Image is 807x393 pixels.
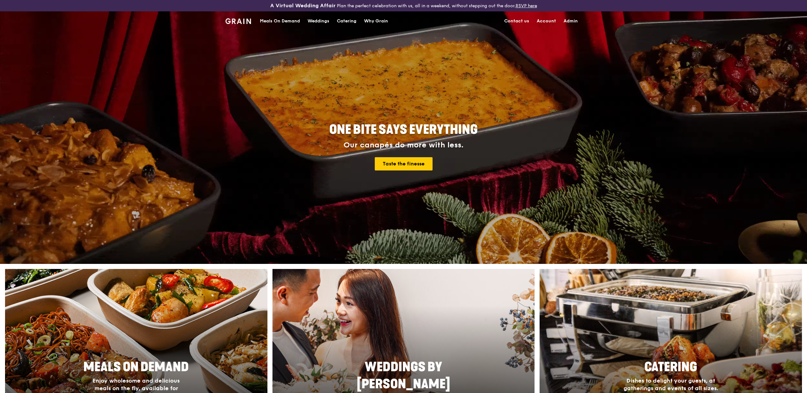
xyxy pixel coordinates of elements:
[308,12,329,31] div: Weddings
[225,18,251,24] img: Grain
[225,11,251,30] a: GrainGrain
[644,360,697,375] span: Catering
[533,12,560,31] a: Account
[304,12,333,31] a: Weddings
[260,12,300,31] div: Meals On Demand
[357,360,450,392] span: Weddings by [PERSON_NAME]
[222,3,585,9] div: Plan the perfect celebration with us, all in a weekend, without stepping out the door.
[337,12,356,31] div: Catering
[83,360,189,375] span: Meals On Demand
[333,12,360,31] a: Catering
[360,12,392,31] a: Why Grain
[329,122,478,137] span: ONE BITE SAYS EVERYTHING
[290,141,517,150] div: Our canapés do more with less.
[624,377,718,392] span: Dishes to delight your guests, at gatherings and events of all sizes.
[375,157,433,170] a: Taste the finesse
[500,12,533,31] a: Contact us
[560,12,582,31] a: Admin
[516,3,537,9] a: RSVP here
[270,3,336,9] h3: A Virtual Wedding Affair
[364,12,388,31] div: Why Grain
